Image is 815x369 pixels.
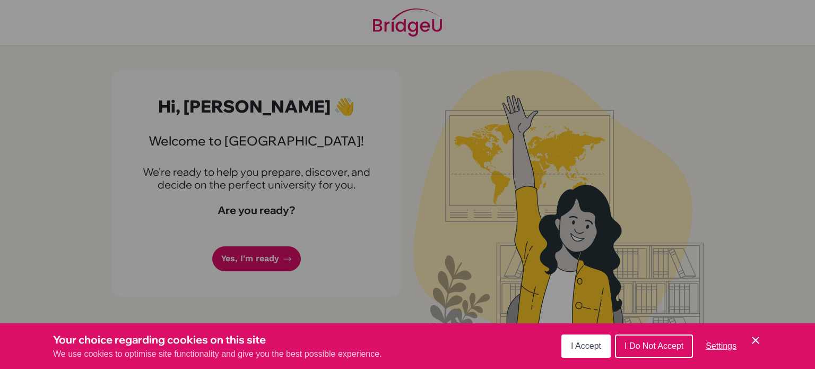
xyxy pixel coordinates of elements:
button: Settings [697,336,745,357]
button: I Do Not Accept [615,334,693,358]
h3: Your choice regarding cookies on this site [53,332,382,348]
span: I Accept [571,341,601,350]
button: Save and close [749,334,762,347]
span: Settings [706,341,736,350]
p: We use cookies to optimise site functionality and give you the best possible experience. [53,348,382,361]
span: I Do Not Accept [625,341,683,350]
button: I Accept [561,334,611,358]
